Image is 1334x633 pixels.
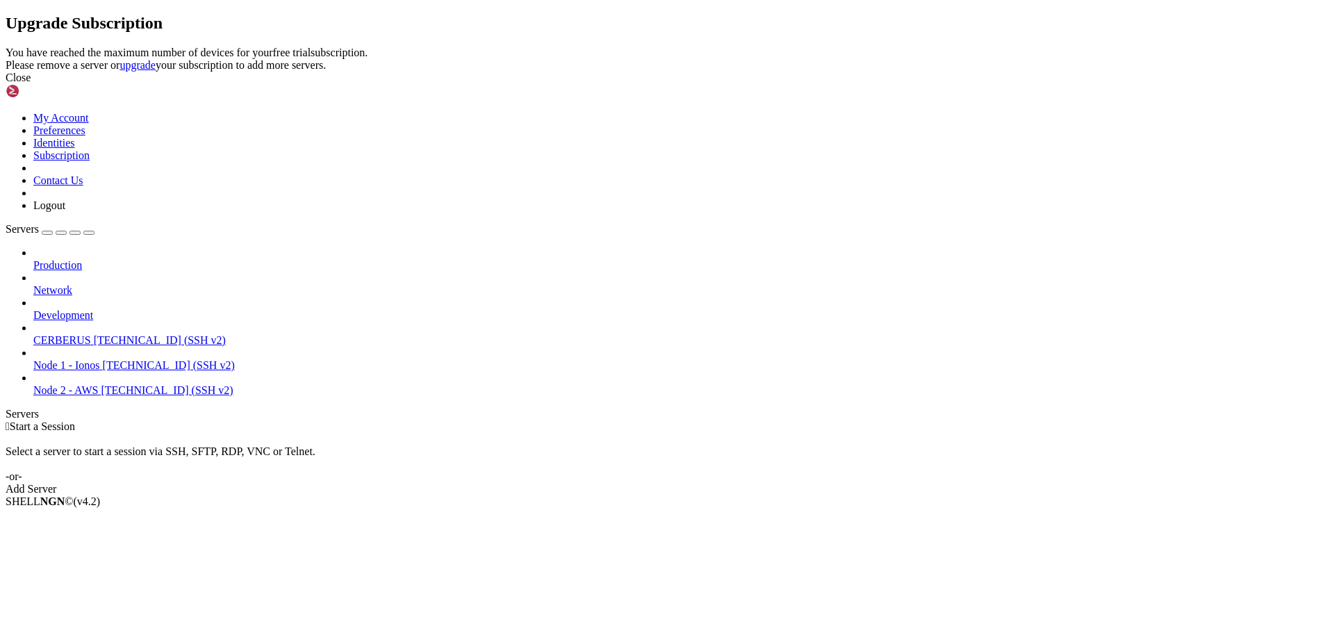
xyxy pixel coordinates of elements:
img: Shellngn [6,84,85,98]
span: Node 1 - Ionos [33,359,100,371]
div: You have reached the maximum number of devices for your free trial subscription. Please remove a ... [6,47,1328,72]
span: [TECHNICAL_ID] (SSH v2) [101,384,233,396]
span: 4.2.0 [74,495,101,507]
li: Node 1 - Ionos [TECHNICAL_ID] (SSH v2) [33,347,1328,372]
span: Start a Session [10,420,75,432]
a: Production [33,259,1328,272]
li: Network [33,272,1328,297]
div: Close [6,72,1328,84]
a: Identities [33,137,75,149]
a: Network [33,284,1328,297]
h2: Upgrade Subscription [6,14,1328,33]
span: Network [33,284,72,296]
div: Servers [6,408,1328,420]
span:  [6,420,10,432]
a: Development [33,309,1328,322]
div: Add Server [6,483,1328,495]
a: Node 2 - AWS [TECHNICAL_ID] (SSH v2) [33,384,1328,397]
a: Servers [6,223,94,235]
a: Node 1 - Ionos [TECHNICAL_ID] (SSH v2) [33,359,1328,372]
a: Contact Us [33,174,83,186]
li: Development [33,297,1328,322]
span: [TECHNICAL_ID] (SSH v2) [103,359,235,371]
li: CERBERUS [TECHNICAL_ID] (SSH v2) [33,322,1328,347]
li: Production [33,247,1328,272]
span: SHELL © [6,495,100,507]
div: Select a server to start a session via SSH, SFTP, RDP, VNC or Telnet. -or- [6,433,1328,483]
span: [TECHNICAL_ID] (SSH v2) [94,334,226,346]
a: Preferences [33,124,85,136]
a: CERBERUS [TECHNICAL_ID] (SSH v2) [33,334,1328,347]
a: Logout [33,199,65,211]
span: Node 2 - AWS [33,384,98,396]
b: NGN [40,495,65,507]
a: Subscription [33,149,90,161]
li: Node 2 - AWS [TECHNICAL_ID] (SSH v2) [33,372,1328,397]
span: Development [33,309,93,321]
span: CERBERUS [33,334,91,346]
a: upgrade [120,59,156,71]
a: My Account [33,112,89,124]
span: Servers [6,223,39,235]
span: Production [33,259,82,271]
